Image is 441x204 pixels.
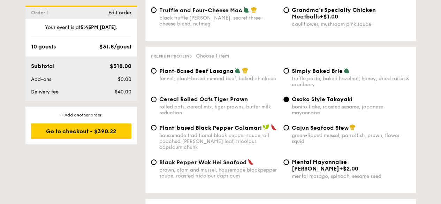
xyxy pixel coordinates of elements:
[31,123,131,139] div: Go to checkout - $390.22
[31,76,51,82] span: Add-ons
[196,53,229,59] span: Choose 1 item
[159,133,278,150] div: housemade traditional black pepper sauce, oil poached [PERSON_NAME] leaf, tricolour capsicum chunk
[117,76,131,82] span: $0.00
[292,96,352,103] span: Osaka Style Takoyaki
[343,67,350,74] img: icon-vegetarian.fe4039eb.svg
[151,7,157,13] input: Truffle and Four-Cheese Macblack truffle [PERSON_NAME], secret three-cheese blend, nutmeg
[108,10,131,16] span: Edit order
[263,124,269,130] img: icon-vegan.f8ff3823.svg
[151,125,157,130] input: Plant-based Black Pepper Calamarihousemade traditional black pepper sauce, oil poached [PERSON_NA...
[31,24,131,37] div: Your event is at , .
[100,24,116,30] strong: [DATE]
[151,159,157,165] input: Black Pepper Wok Hei Seafoodprawn, clam and mussel, housemade blackpepper sauce, roasted tricolou...
[81,24,98,30] strong: 5:45PM
[271,124,277,130] img: icon-spicy.37a8142b.svg
[248,159,254,165] img: icon-spicy.37a8142b.svg
[99,43,131,51] div: $31.8/guest
[159,104,278,116] div: rolled oats, cereal mix, tiger prawns, butter milk reduction
[31,10,52,16] span: Order 1
[283,159,289,165] input: Mentai Mayonnaise [PERSON_NAME]+$2.00mentai masago, spinach, sesame seed
[292,21,410,27] div: cauliflower, mushroom pink sauce
[159,167,278,179] div: prawn, clam and mussel, housemade blackpepper sauce, roasted tricolour capsicum
[292,173,410,179] div: mentai masago, spinach, sesame seed
[283,97,289,102] input: Osaka Style Takoyakibonito flake, roasted sesame, japanese mayonnaise
[159,124,262,131] span: Plant-based Black Pepper Calamari
[283,68,289,74] input: Simply Baked Brietruffle paste, baked hazelnut, honey, dried raisin & cranberry
[159,159,247,166] span: Black Pepper Wok Hei Seafood
[159,96,248,103] span: Cereal Rolled Oats Tiger Prawn
[151,54,192,59] span: Premium proteins
[292,104,410,116] div: bonito flake, roasted sesame, japanese mayonnaise
[292,68,343,74] span: Simply Baked Brie
[292,159,347,172] span: Mentai Mayonnaise [PERSON_NAME]
[159,76,278,82] div: fennel, plant-based minced beef, baked chickpea
[151,68,157,74] input: Plant-Based Beef Lasagnafennel, plant-based minced beef, baked chickpea
[109,63,131,69] span: $318.00
[292,133,410,144] div: green-lipped mussel, parrotfish, prawn, flower squid
[349,124,356,130] img: icon-chef-hat.a58ddaea.svg
[292,7,376,20] span: Grandma's Specialty Chicken Meatballs
[151,97,157,102] input: Cereal Rolled Oats Tiger Prawnrolled oats, cereal mix, tiger prawns, butter milk reduction
[31,63,55,69] span: Subtotal
[31,43,56,51] div: 10 guests
[243,7,249,13] img: icon-vegetarian.fe4039eb.svg
[31,89,59,95] span: Delivery fee
[283,7,289,13] input: Grandma's Specialty Chicken Meatballs+$1.00cauliflower, mushroom pink sauce
[242,67,248,74] img: icon-chef-hat.a58ddaea.svg
[339,165,358,172] span: +$2.00
[159,68,234,74] span: Plant-Based Beef Lasagna
[114,89,131,95] span: $40.00
[320,13,338,20] span: +$1.00
[283,125,289,130] input: Cajun Seafood Stewgreen-lipped mussel, parrotfish, prawn, flower squid
[251,7,257,13] img: icon-chef-hat.a58ddaea.svg
[234,67,241,74] img: icon-vegetarian.fe4039eb.svg
[292,124,349,131] span: Cajun Seafood Stew
[159,7,242,14] span: Truffle and Four-Cheese Mac
[159,15,278,27] div: black truffle [PERSON_NAME], secret three-cheese blend, nutmeg
[292,76,410,88] div: truffle paste, baked hazelnut, honey, dried raisin & cranberry
[31,112,131,118] div: + Add another order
